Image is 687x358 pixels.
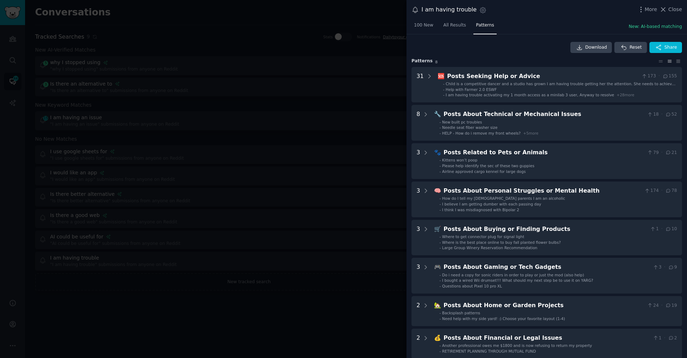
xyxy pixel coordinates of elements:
span: 1 [653,335,662,342]
span: · [664,264,666,271]
span: Help with Farmer 2.0 ESWF [446,87,497,92]
span: Please help identify the sec of these two guppies [442,164,535,168]
span: 1 [650,226,659,232]
span: Do i need a copy for sonic riders in order to play or just the mod (also help) [442,273,584,277]
div: 3 [416,263,420,289]
button: New: AI-based matching [629,24,682,30]
div: Posts About Financial or Legal Issues [444,334,650,343]
span: 🏡 [434,302,441,309]
span: 173 [641,73,656,79]
button: Share [649,42,682,53]
div: - [439,245,441,250]
div: 2 [416,334,420,354]
span: 8 [435,60,438,64]
span: 🔧 [434,111,441,117]
span: 174 [644,188,659,194]
div: - [439,158,441,163]
div: - [443,87,444,92]
div: Posts About Home or Garden Projects [444,301,644,310]
span: 18 [647,111,659,118]
span: 🛒 [434,226,441,232]
div: Posts Related to Pets or Animals [444,148,644,157]
div: - [439,234,441,239]
div: Posts About Buying or Finding Products [444,225,647,234]
div: - [439,125,441,130]
span: Backsplash patterns [442,311,481,315]
span: Where is the best place online to buy fall planted flower bulbs? [442,240,561,245]
span: Large Group Winery Reservation Recommendation [442,246,537,250]
div: - [439,120,441,125]
span: 🎮 [434,263,441,270]
div: - [439,169,441,174]
a: Download [570,42,612,53]
span: New built pc troubles [442,120,482,124]
span: 🆘 [438,73,445,79]
span: HELP - How do i remove my front wheels? [442,131,521,135]
span: · [658,73,660,79]
button: Close [659,6,682,13]
span: Pattern s [411,58,433,64]
span: Airline approved cargo kennel for large dogs [442,169,526,174]
div: - [439,240,441,245]
div: - [443,92,444,97]
span: Child is a competitive dancer and a studio has grown I am having trouble getting her the attentio... [446,82,676,91]
div: - [439,278,441,283]
div: - [443,81,444,86]
span: + 5 more [523,131,539,135]
span: · [661,150,663,156]
span: Another professional owes me $1800 and is now refusing to return my property [442,343,592,348]
span: 19 [665,303,677,309]
span: Questions about Pixel 10 pro XL [442,284,502,288]
span: Needle seat fiber washer size [442,125,498,130]
a: All Results [441,20,468,34]
div: - [439,207,441,212]
div: 2 [416,301,420,321]
span: · [661,111,663,118]
span: Kittens won’t poop [442,158,478,162]
div: - [439,196,441,201]
span: Where to get connector plug for signal light [442,234,524,239]
a: 100 New [411,20,436,34]
span: 10 [665,226,677,232]
span: I am having trouble activating my 1 month access as a minilab 3 user, Anyway to resolve [446,93,614,97]
span: Patterns [476,22,494,29]
span: Share [664,44,677,51]
div: - [439,163,441,168]
span: · [661,188,663,194]
div: Posts About Personal Struggles or Mental Health [444,187,642,195]
span: 2 [668,335,677,342]
span: + 28 more [617,93,634,97]
span: Need help with my side yard! :) Choose your favorite layout (1-4) [442,316,565,321]
div: 8 [416,110,420,136]
div: 3 [416,225,420,251]
span: How do I tell my [DEMOGRAPHIC_DATA] parents I am an alcoholic [442,196,565,200]
div: Posts About Technical or Mechanical Issues [444,110,644,119]
span: I think I was misdiagnosed with Bipolar 2 [442,208,519,212]
div: - [439,343,441,348]
span: Close [668,6,682,13]
span: 100 New [414,22,433,29]
span: RETIREMENT PLANNING THROUGH MUTUAL FUND [442,349,536,353]
a: Patterns [473,20,496,34]
span: 78 [665,188,677,194]
div: - [439,284,441,289]
div: - [439,349,441,354]
span: · [664,335,666,342]
span: Download [585,44,607,51]
span: Reset [629,44,642,51]
div: - [439,131,441,136]
div: 3 [416,187,420,212]
span: I believe I am getting dumber with each passing day [442,202,541,206]
span: 24 [647,303,659,309]
div: I am having trouble [422,5,477,14]
div: - [439,310,441,315]
span: More [645,6,657,13]
span: · [661,226,663,232]
span: 🐾 [434,149,441,156]
div: - [439,202,441,207]
span: 52 [665,111,677,118]
span: 79 [647,150,659,156]
div: 3 [416,148,420,174]
span: 9 [668,264,677,271]
span: 3 [653,264,662,271]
